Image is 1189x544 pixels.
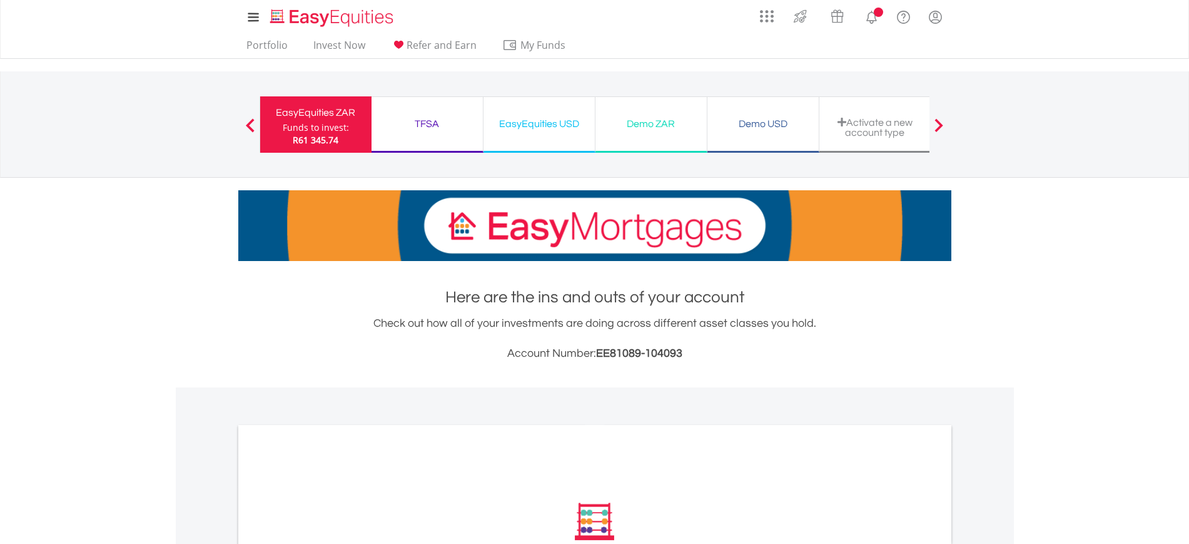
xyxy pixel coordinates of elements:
div: EasyEquities USD [491,115,587,133]
div: TFSA [379,115,475,133]
span: My Funds [502,37,584,53]
div: Check out how all of your investments are doing across different asset classes you hold. [238,315,951,362]
img: grid-menu-icon.svg [760,9,774,23]
a: Notifications [856,3,888,28]
img: EasyEquities_Logo.png [268,8,398,28]
div: Demo USD [715,115,811,133]
div: Funds to invest: [283,121,349,134]
a: AppsGrid [752,3,782,23]
a: Portfolio [241,39,293,58]
a: My Profile [919,3,951,31]
div: Activate a new account type [827,117,923,138]
img: EasyMortage Promotion Banner [238,190,951,261]
a: Vouchers [819,3,856,26]
span: Refer and Earn [407,38,477,52]
img: vouchers-v2.svg [827,6,847,26]
div: EasyEquities ZAR [268,104,364,121]
a: FAQ's and Support [888,3,919,28]
h3: Account Number: [238,345,951,362]
a: Refer and Earn [386,39,482,58]
span: R61 345.74 [293,134,338,146]
h1: Here are the ins and outs of your account [238,286,951,309]
a: Home page [265,3,398,28]
span: EE81089-104093 [596,347,682,359]
a: Invest Now [308,39,370,58]
img: thrive-v2.svg [790,6,811,26]
div: Demo ZAR [603,115,699,133]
